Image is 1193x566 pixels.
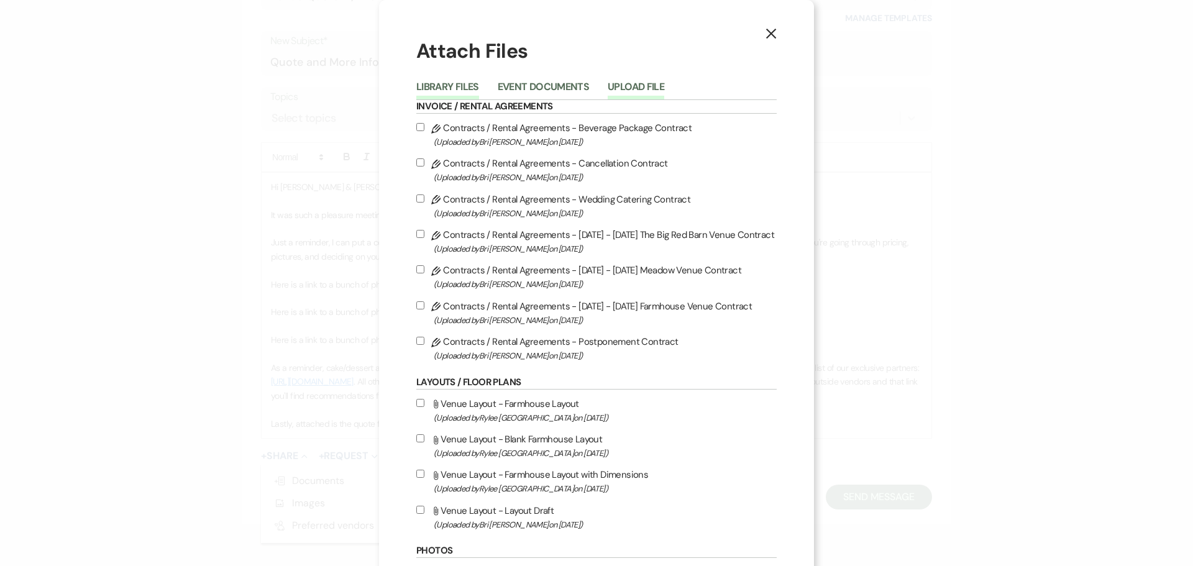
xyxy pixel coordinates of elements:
[416,544,777,558] h6: Photos
[416,191,777,221] label: Contracts / Rental Agreements - Wedding Catering Contract
[416,158,424,167] input: Contracts / Rental Agreements - Cancellation Contract(Uploaded byBri [PERSON_NAME]on [DATE])
[434,349,777,363] span: (Uploaded by Bri [PERSON_NAME] on [DATE] )
[416,376,777,390] h6: Layouts / Floor Plans
[416,470,424,478] input: Venue Layout - Farmhouse Layout with Dimensions(Uploaded byRylee [GEOGRAPHIC_DATA]on [DATE])
[416,434,424,442] input: Venue Layout - Blank Farmhouse Layout(Uploaded byRylee [GEOGRAPHIC_DATA]on [DATE])
[416,155,777,185] label: Contracts / Rental Agreements - Cancellation Contract
[416,262,777,291] label: Contracts / Rental Agreements - [DATE] - [DATE] Meadow Venue Contract
[416,227,777,256] label: Contracts / Rental Agreements - [DATE] - [DATE] The Big Red Barn Venue Contract
[416,37,777,65] h1: Attach Files
[416,467,777,496] label: Venue Layout - Farmhouse Layout with Dimensions
[416,123,424,131] input: Contracts / Rental Agreements - Beverage Package Contract(Uploaded byBri [PERSON_NAME]on [DATE])
[416,399,424,407] input: Venue Layout - Farmhouse Layout(Uploaded byRylee [GEOGRAPHIC_DATA]on [DATE])
[434,242,777,256] span: (Uploaded by Bri [PERSON_NAME] on [DATE] )
[416,301,424,309] input: Contracts / Rental Agreements - [DATE] - [DATE] Farmhouse Venue Contract(Uploaded byBri [PERSON_N...
[434,170,777,185] span: (Uploaded by Bri [PERSON_NAME] on [DATE] )
[416,230,424,238] input: Contracts / Rental Agreements - [DATE] - [DATE] The Big Red Barn Venue Contract(Uploaded byBri [P...
[434,482,777,496] span: (Uploaded by Rylee [GEOGRAPHIC_DATA] on [DATE] )
[416,100,777,114] h6: Invoice / Rental Agreements
[434,135,777,149] span: (Uploaded by Bri [PERSON_NAME] on [DATE] )
[416,337,424,345] input: Contracts / Rental Agreements - Postponement Contract(Uploaded byBri [PERSON_NAME]on [DATE])
[434,446,777,460] span: (Uploaded by Rylee [GEOGRAPHIC_DATA] on [DATE] )
[416,265,424,273] input: Contracts / Rental Agreements - [DATE] - [DATE] Meadow Venue Contract(Uploaded byBri [PERSON_NAME...
[416,334,777,363] label: Contracts / Rental Agreements - Postponement Contract
[434,313,777,327] span: (Uploaded by Bri [PERSON_NAME] on [DATE] )
[608,82,664,99] button: Upload File
[416,194,424,203] input: Contracts / Rental Agreements - Wedding Catering Contract(Uploaded byBri [PERSON_NAME]on [DATE])
[434,206,777,221] span: (Uploaded by Bri [PERSON_NAME] on [DATE] )
[416,431,777,460] label: Venue Layout - Blank Farmhouse Layout
[416,396,777,425] label: Venue Layout - Farmhouse Layout
[416,503,777,532] label: Venue Layout - Layout Draft
[416,298,777,327] label: Contracts / Rental Agreements - [DATE] - [DATE] Farmhouse Venue Contract
[434,518,777,532] span: (Uploaded by Bri [PERSON_NAME] on [DATE] )
[498,82,589,99] button: Event Documents
[416,120,777,149] label: Contracts / Rental Agreements - Beverage Package Contract
[416,82,479,99] button: Library Files
[434,277,777,291] span: (Uploaded by Bri [PERSON_NAME] on [DATE] )
[434,411,777,425] span: (Uploaded by Rylee [GEOGRAPHIC_DATA] on [DATE] )
[416,506,424,514] input: Venue Layout - Layout Draft(Uploaded byBri [PERSON_NAME]on [DATE])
